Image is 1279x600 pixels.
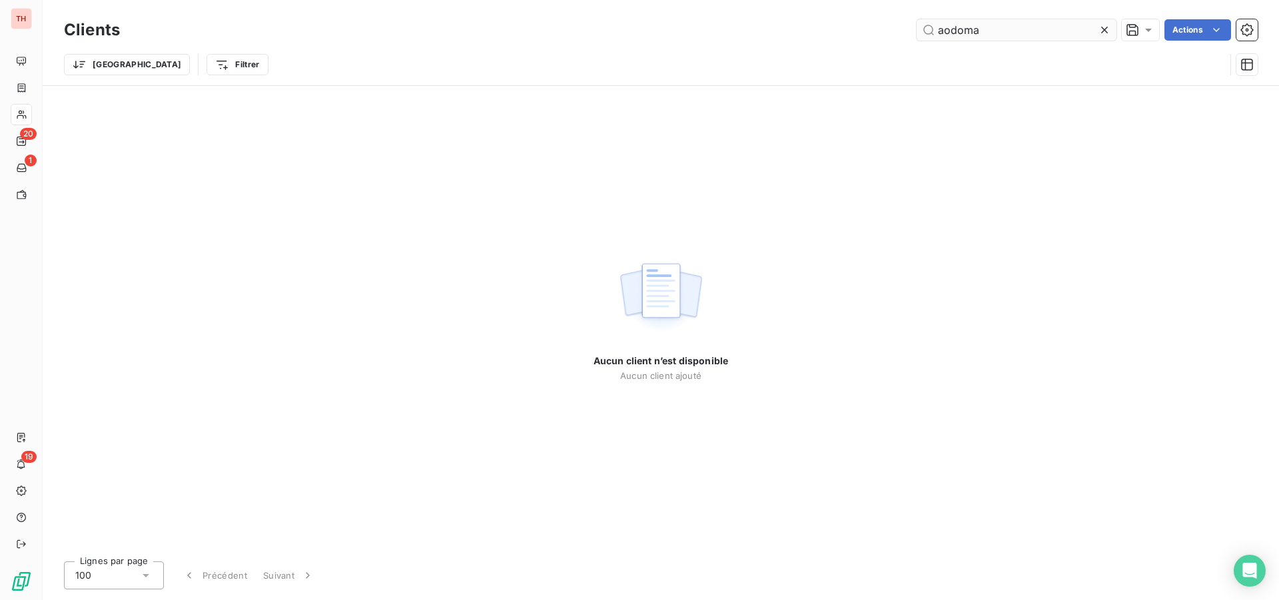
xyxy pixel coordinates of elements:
[64,18,120,42] h3: Clients
[20,128,37,140] span: 20
[11,8,32,29] div: TH
[1164,19,1231,41] button: Actions
[11,571,32,592] img: Logo LeanPay
[21,451,37,463] span: 19
[75,569,91,582] span: 100
[64,54,190,75] button: [GEOGRAPHIC_DATA]
[175,561,255,589] button: Précédent
[618,256,703,338] img: empty state
[594,354,728,368] span: Aucun client n’est disponible
[255,561,322,589] button: Suivant
[207,54,268,75] button: Filtrer
[917,19,1116,41] input: Rechercher
[1234,555,1266,587] div: Open Intercom Messenger
[25,154,37,166] span: 1
[620,370,701,381] span: Aucun client ajouté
